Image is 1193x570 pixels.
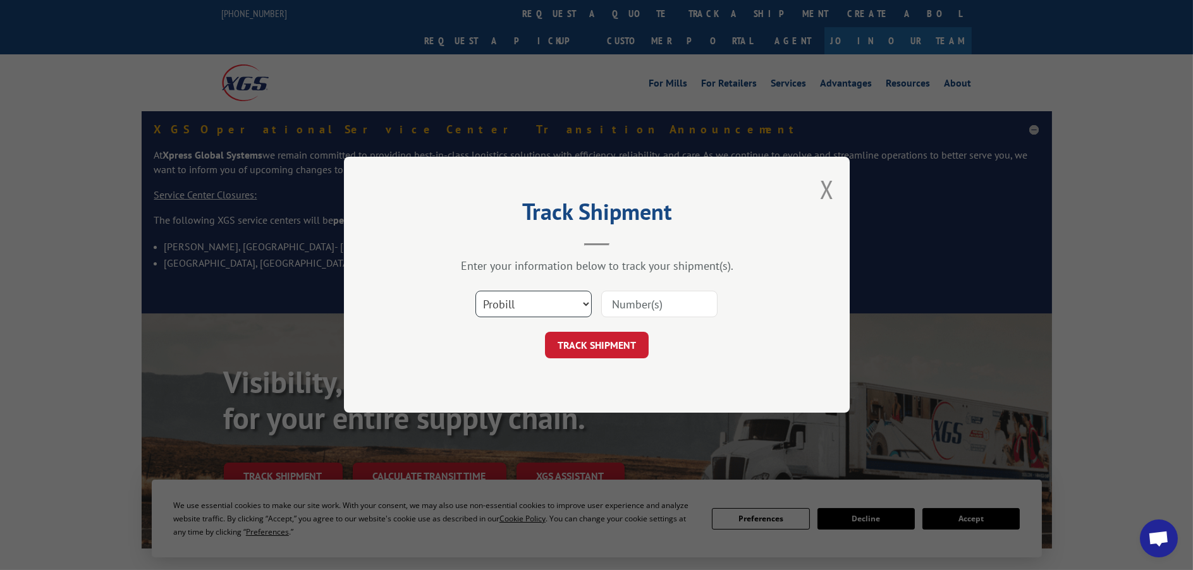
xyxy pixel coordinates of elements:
h2: Track Shipment [407,203,786,227]
button: Close modal [820,173,834,206]
div: Enter your information below to track your shipment(s). [407,259,786,274]
button: TRACK SHIPMENT [545,332,649,359]
a: Open chat [1140,519,1178,557]
input: Number(s) [601,291,718,318]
